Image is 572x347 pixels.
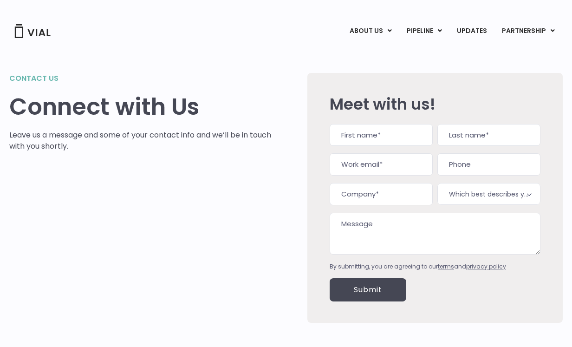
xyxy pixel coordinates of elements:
[494,23,562,39] a: PARTNERSHIPMenu Toggle
[330,278,406,301] input: Submit
[330,124,433,146] input: First name*
[9,130,279,152] p: Leave us a message and some of your contact info and we’ll be in touch with you shortly.
[9,73,279,84] h2: Contact us
[14,24,51,38] img: Vial Logo
[437,183,540,205] span: Which best describes you?*
[438,262,454,270] a: terms
[9,93,279,120] h1: Connect with Us
[449,23,494,39] a: UPDATES
[330,95,540,113] h2: Meet with us!
[330,262,540,271] div: By submitting, you are agreeing to our and
[437,124,540,146] input: Last name*
[330,183,433,205] input: Company*
[437,153,540,176] input: Phone
[466,262,506,270] a: privacy policy
[330,153,433,176] input: Work email*
[342,23,399,39] a: ABOUT USMenu Toggle
[399,23,449,39] a: PIPELINEMenu Toggle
